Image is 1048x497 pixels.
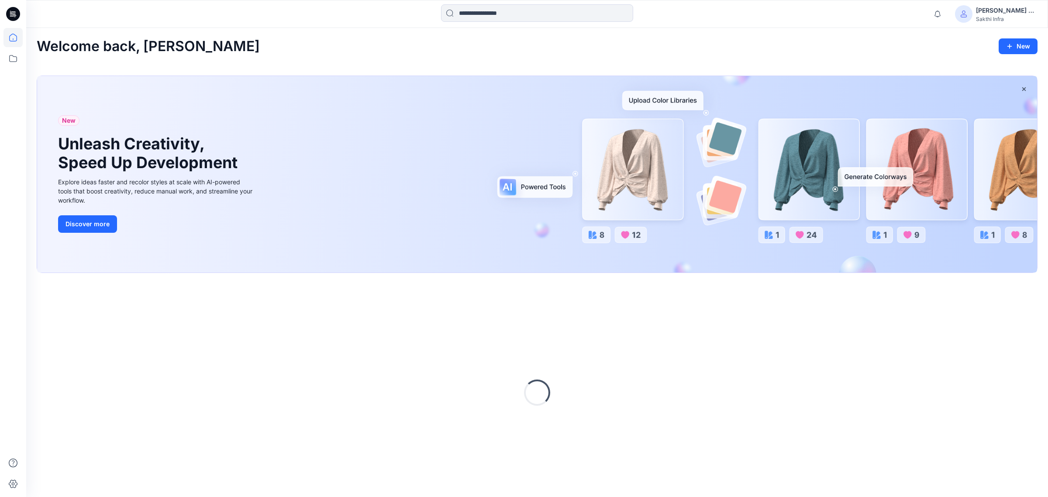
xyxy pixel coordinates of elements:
span: New [62,115,76,126]
div: [PERSON_NAME] Cadmgr [976,5,1037,16]
div: Explore ideas faster and recolor styles at scale with AI-powered tools that boost creativity, red... [58,177,255,205]
h2: Welcome back, [PERSON_NAME] [37,38,260,55]
div: Sakthi Infra [976,16,1037,22]
button: New [999,38,1038,54]
a: Discover more [58,215,255,233]
button: Discover more [58,215,117,233]
svg: avatar [960,10,967,17]
h1: Unleash Creativity, Speed Up Development [58,135,241,172]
